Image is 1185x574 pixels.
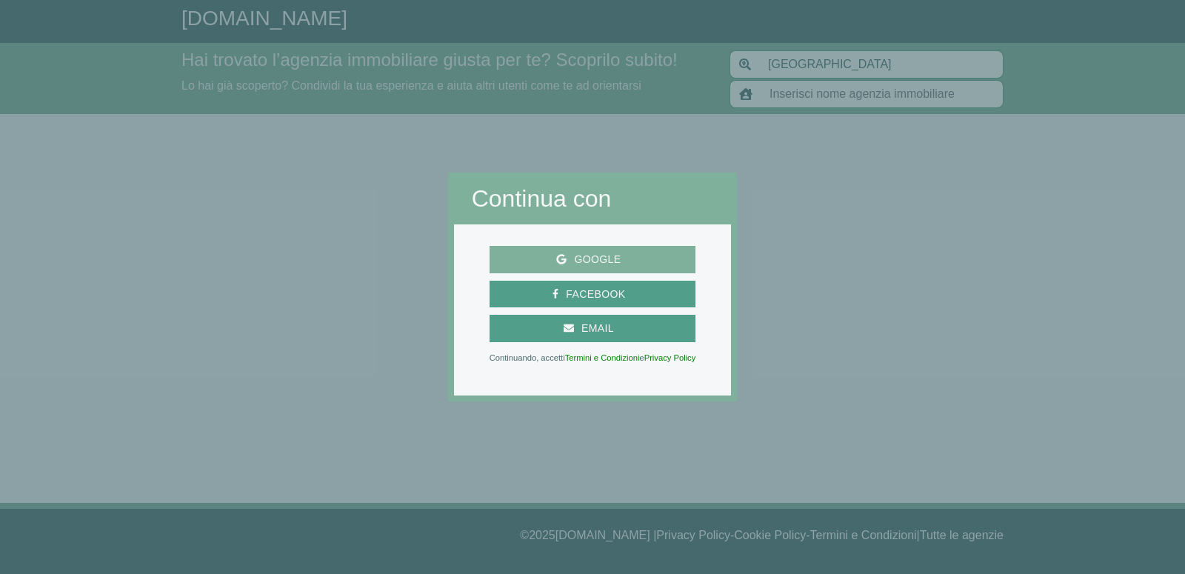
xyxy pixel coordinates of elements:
[644,353,696,362] a: Privacy Policy
[490,246,696,273] button: Google
[574,319,621,338] span: Email
[490,315,696,342] button: Email
[472,184,714,213] h2: Continua con
[565,353,640,362] a: Termini e Condizioni
[558,285,632,304] span: Facebook
[567,250,628,269] span: Google
[490,281,696,308] button: Facebook
[490,354,696,361] p: Continuando, accetti e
